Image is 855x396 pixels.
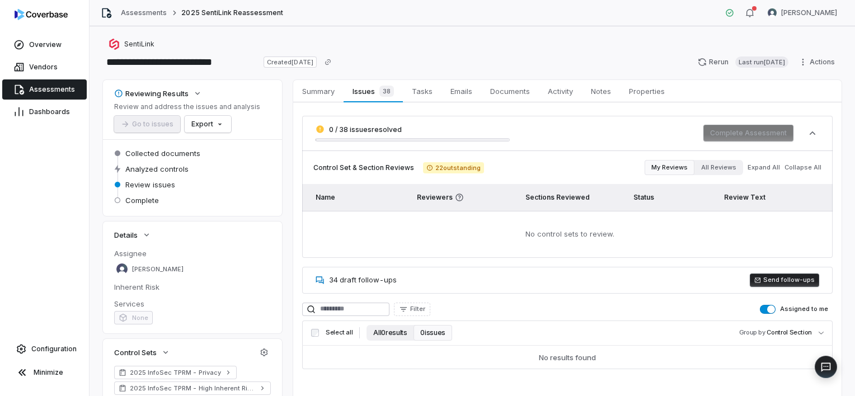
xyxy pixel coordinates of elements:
span: Summary [298,84,339,98]
button: Minimize [4,361,84,384]
span: 0 / 38 issues resolved [329,125,402,134]
span: Notes [586,84,616,98]
span: 2025 SentiLink Reassessment [181,8,283,17]
span: 34 draft follow-ups [329,275,397,284]
span: Vendors [29,63,58,72]
button: Madison Hull avatar[PERSON_NAME] [761,4,844,21]
span: Select all [326,328,353,337]
span: 38 [379,86,394,97]
button: All Reviews [694,160,743,175]
span: Issues [348,83,398,99]
span: Properties [624,84,669,98]
span: 2025 InfoSec TPRM - Privacy [130,368,221,377]
td: No control sets to review. [302,211,833,258]
span: Filter [410,305,425,313]
span: Reviewers [417,193,511,202]
span: Overview [29,40,62,49]
span: Emails [446,84,477,98]
span: Review issues [125,180,175,190]
span: Activity [543,84,577,98]
span: Sections Reviewed [525,193,590,201]
span: Assessments [29,85,75,94]
button: Expand All [744,158,783,178]
div: No results found [539,352,596,362]
button: Send follow-ups [750,274,819,287]
span: [PERSON_NAME] [132,265,184,274]
button: Collapse All [781,158,825,178]
div: Reviewing Results [114,88,189,98]
button: 0 issues [414,325,452,341]
div: Review filter [645,160,743,175]
a: Assessments [2,79,87,100]
span: Documents [486,84,534,98]
a: 2025 InfoSec TPRM - High Inherent Risk (TruSight Supported) [114,381,271,395]
span: Review Text [724,193,765,201]
label: Assigned to me [760,305,828,314]
img: Madison Hull avatar [768,8,777,17]
span: Status [633,193,654,201]
span: 2025 InfoSec TPRM - High Inherent Risk (TruSight Supported) [130,384,255,393]
span: Tasks [407,84,437,98]
button: Copy link [318,52,338,72]
a: 2025 InfoSec TPRM - Privacy [114,366,237,379]
span: Created [DATE] [264,56,316,68]
button: Export [185,116,231,133]
a: Dashboards [2,102,87,122]
span: Last run [DATE] [735,56,788,68]
a: Configuration [4,339,84,359]
span: Configuration [31,345,77,353]
img: Jason Boland avatar [116,263,128,275]
button: Actions [795,54,842,70]
button: Control Sets [111,342,173,362]
span: Analyzed controls [125,164,189,174]
span: Minimize [34,368,63,377]
dt: Assignee [114,248,271,258]
span: Group by [739,328,765,336]
button: Details [111,225,154,245]
span: Control Set & Section Reviews [313,163,414,172]
button: https://sentilink.com/SentiLink [105,34,158,54]
dt: Services [114,299,271,309]
span: [PERSON_NAME] [781,8,837,17]
button: All 0 results [367,325,414,341]
button: Filter [394,303,430,316]
button: Assigned to me [760,305,776,314]
input: Select all [311,329,319,337]
span: Complete [125,195,159,205]
dt: Inherent Risk [114,282,271,292]
span: SentiLink [124,40,154,49]
span: Name [316,193,335,201]
a: Assessments [121,8,167,17]
button: Reviewing Results [111,83,205,103]
a: Vendors [2,57,87,77]
span: Collected documents [125,148,200,158]
p: Review and address the issues and analysis [114,102,260,111]
span: 22 outstanding [423,162,484,173]
span: Control Sets [114,347,157,357]
a: Overview [2,35,87,55]
button: My Reviews [645,160,694,175]
span: Details [114,230,138,240]
button: RerunLast run[DATE] [691,54,795,70]
span: Dashboards [29,107,70,116]
img: logo-D7KZi-bG.svg [15,9,68,20]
